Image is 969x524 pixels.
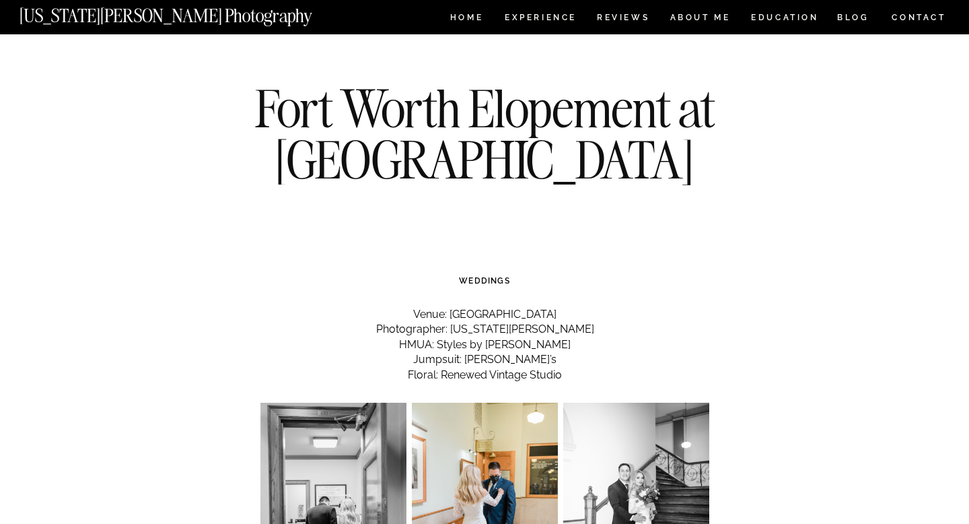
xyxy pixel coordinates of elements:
[597,13,647,25] a: REVIEWS
[459,276,510,286] a: WEDDINGS
[260,307,709,383] p: Venue: [GEOGRAPHIC_DATA] Photographer: [US_STATE][PERSON_NAME] HMUA: Styles by [PERSON_NAME] Jump...
[670,13,731,25] a: ABOUT ME
[750,13,820,25] a: EDUCATION
[447,13,486,25] a: HOME
[20,7,357,18] a: [US_STATE][PERSON_NAME] Photography
[837,13,869,25] a: BLOG
[240,83,729,185] h1: Fort Worth Elopement at [GEOGRAPHIC_DATA]
[891,10,947,25] a: CONTACT
[505,13,575,25] a: Experience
